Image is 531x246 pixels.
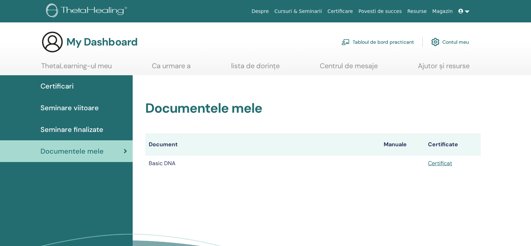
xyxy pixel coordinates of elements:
[40,81,74,91] span: Certificari
[320,62,378,75] a: Centrul de mesaje
[145,133,380,156] th: Document
[356,5,405,18] a: Povesti de succes
[40,103,99,113] span: Seminare viitoare
[145,100,481,117] h2: Documentele mele
[418,62,470,75] a: Ajutor și resurse
[40,146,104,156] span: Documentele mele
[431,34,469,50] a: Contul meu
[431,36,440,48] img: cog.svg
[272,5,325,18] a: Cursuri & Seminarii
[40,124,103,135] span: Seminare finalizate
[405,5,430,18] a: Resurse
[341,39,350,45] img: chalkboard-teacher.svg
[41,31,64,53] img: generic-user-icon.jpg
[231,62,280,75] a: lista de dorințe
[428,160,452,167] a: Certificat
[325,5,356,18] a: Certificare
[46,3,130,19] img: logo.png
[66,36,138,48] h3: My Dashboard
[380,133,425,156] th: Manuale
[429,5,455,18] a: Magazin
[249,5,272,18] a: Despre
[41,62,112,75] a: ThetaLearning-ul meu
[425,133,481,156] th: Certificate
[152,62,191,75] a: Ca urmare a
[341,34,414,50] a: Tabloul de bord practicant
[145,156,380,171] td: Basic DNA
